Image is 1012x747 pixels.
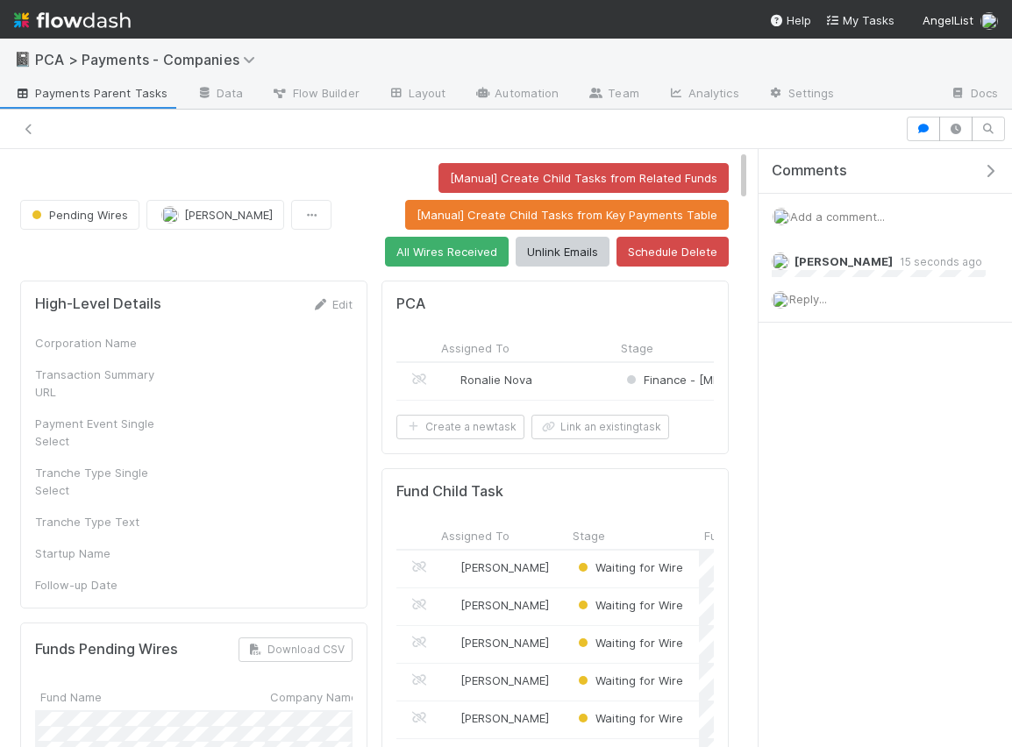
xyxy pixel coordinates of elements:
span: [PERSON_NAME] [460,560,549,574]
span: My Tasks [825,13,894,27]
img: avatar_c6c9a18c-a1dc-4048-8eac-219674057138.png [980,12,998,30]
h5: Funds Pending Wires [35,641,178,658]
span: Finance - [MEDICAL_DATA] [623,373,791,387]
a: Flow Builder [258,81,374,109]
button: Download CSV [239,637,353,662]
span: Assigned To [441,527,510,544]
a: My Tasks [825,11,894,29]
div: Tranche Type Single Select [35,464,167,499]
a: Automation [460,81,573,109]
img: avatar_0d9988fd-9a15-4cc7-ad96-88feab9e0fa9.png [444,373,458,387]
button: All Wires Received [385,237,509,267]
img: avatar_c6c9a18c-a1dc-4048-8eac-219674057138.png [161,206,179,224]
a: Docs [936,81,1012,109]
span: 15 seconds ago [893,255,982,268]
img: logo-inverted-e16ddd16eac7371096b0.svg [14,5,131,35]
span: Add a comment... [790,210,885,224]
span: Waiting for Wire [574,673,683,687]
a: Analytics [653,81,753,109]
div: Waiting for Wire [574,709,683,727]
span: [PERSON_NAME] [795,254,893,268]
div: [PERSON_NAME] [443,596,549,614]
div: Waiting for Wire [574,634,683,651]
a: Settings [753,81,849,109]
span: Stage [621,339,653,357]
span: [PERSON_NAME] [460,598,549,612]
div: Startup Name [35,544,167,562]
span: [PERSON_NAME] [460,711,549,725]
span: Waiting for Wire [574,560,683,574]
div: Follow-up Date [35,576,167,594]
span: Ronalie Nova [460,373,532,387]
span: PCA > Payments - Companies [35,51,264,68]
span: Waiting for Wire [574,711,683,725]
h5: High-Level Details [35,295,161,313]
div: Waiting for Wire [574,558,683,576]
div: [PERSON_NAME] [443,672,549,689]
button: Unlink Emails [516,237,609,267]
span: Comments [772,162,847,180]
div: Tranche Type Text [35,513,167,530]
button: [Manual] Create Child Tasks from Related Funds [438,163,729,193]
img: avatar_c6c9a18c-a1dc-4048-8eac-219674057138.png [772,291,789,309]
span: Pending Wires [28,208,128,222]
a: Team [573,81,652,109]
button: Pending Wires [20,200,139,230]
div: Fund Name [35,683,265,710]
h5: PCA [396,295,425,313]
span: [PERSON_NAME] [460,636,549,650]
button: [PERSON_NAME] [146,200,284,230]
span: 📓 [14,52,32,67]
div: Corporation Name [35,334,167,352]
span: Flow Builder [272,84,360,102]
span: [PERSON_NAME] [184,208,273,222]
button: [Manual] Create Child Tasks from Key Payments Table [405,200,729,230]
span: Waiting for Wire [574,598,683,612]
button: Create a newtask [396,415,524,439]
button: Schedule Delete [616,237,729,267]
span: Reply... [789,292,827,306]
span: Payments Parent Tasks [14,84,167,102]
div: Payment Event Single Select [35,415,167,450]
img: avatar_c6c9a18c-a1dc-4048-8eac-219674057138.png [444,598,458,612]
div: Waiting for Wire [574,596,683,614]
span: Stage [573,527,605,544]
div: Ronalie Nova [443,371,532,388]
span: Assigned To [441,339,510,357]
span: Waiting for Wire [574,636,683,650]
a: Data [182,81,257,109]
span: AngelList [923,13,973,27]
div: [PERSON_NAME] [443,558,549,576]
button: Link an existingtask [531,415,669,439]
div: Help [769,11,811,29]
span: Fund Name [704,527,766,544]
a: Edit [311,297,353,311]
h5: Fund Child Task [396,483,503,501]
img: avatar_c6c9a18c-a1dc-4048-8eac-219674057138.png [444,636,458,650]
a: Layout [374,81,460,109]
img: avatar_c6c9a18c-a1dc-4048-8eac-219674057138.png [444,560,458,574]
div: Waiting for Wire [574,672,683,689]
img: avatar_c6c9a18c-a1dc-4048-8eac-219674057138.png [773,208,790,225]
div: Transaction Summary URL [35,366,167,401]
img: avatar_c6c9a18c-a1dc-4048-8eac-219674057138.png [444,711,458,725]
img: avatar_c6c9a18c-a1dc-4048-8eac-219674057138.png [772,253,789,270]
span: [PERSON_NAME] [460,673,549,687]
img: avatar_c6c9a18c-a1dc-4048-8eac-219674057138.png [444,673,458,687]
div: Finance - [MEDICAL_DATA] [623,371,752,388]
div: [PERSON_NAME] [443,709,549,727]
div: [PERSON_NAME] [443,634,549,651]
div: Company Name [265,683,517,710]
